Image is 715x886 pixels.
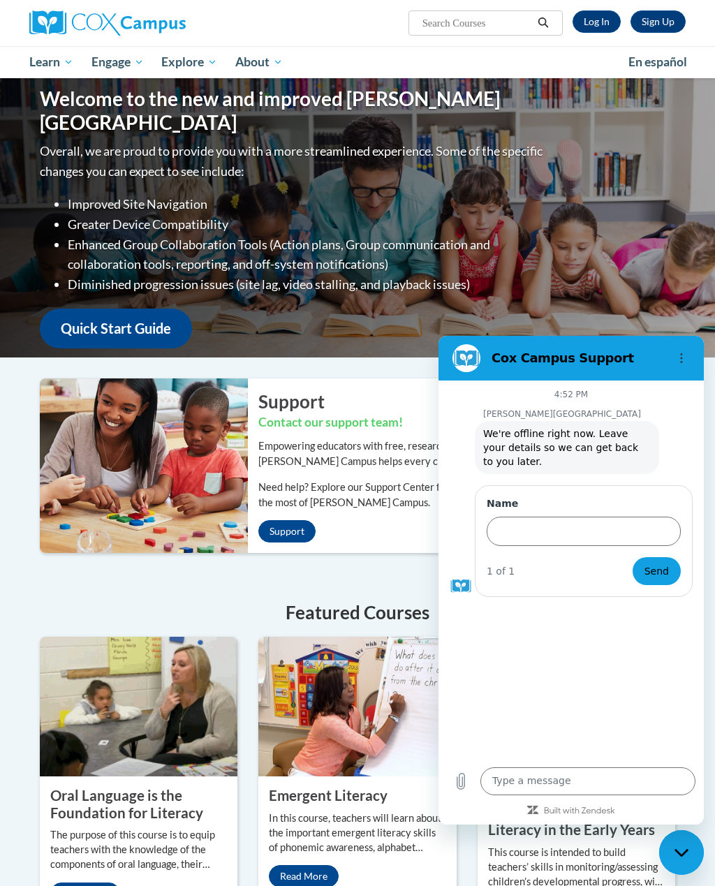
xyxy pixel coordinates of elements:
[235,54,283,71] span: About
[40,87,546,134] h1: Welcome to the new and improved [PERSON_NAME][GEOGRAPHIC_DATA]
[40,141,546,182] p: Overall, we are proud to provide you with a more streamlined experience. Some of the specific cha...
[40,637,237,776] img: Oral Language is the Foundation for Literacy
[161,54,217,71] span: Explore
[258,389,675,414] h2: Support
[258,438,675,469] p: Empowering educators with free, research-based resources and expert support, [PERSON_NAME] Campus...
[631,10,686,33] a: Register
[68,274,546,295] li: Diminished progression issues (site lag, video stalling, and playback issues)
[29,54,73,71] span: Learn
[258,637,456,776] img: Emergent Literacy
[19,46,696,78] div: Main menu
[82,46,153,78] a: Engage
[628,54,687,69] span: En español
[659,830,704,875] iframe: Button to launch messaging window, conversation in progress
[533,15,554,31] button: Search
[258,480,675,510] p: Need help? Explore our Support Center for answers, resources, and expert assistance to make the m...
[40,309,192,348] a: Quick Start Guide
[226,46,292,78] a: About
[258,414,675,431] h3: Contact our support team!
[50,828,227,872] p: The purpose of this course is to equip teachers with the knowledge of the components of oral lang...
[91,54,144,71] span: Engage
[68,235,546,275] li: Enhanced Group Collaboration Tools (Action plans, Group communication and collaboration tools, re...
[68,214,546,235] li: Greater Device Compatibility
[20,46,82,78] a: Learn
[29,10,186,36] img: Cox Campus
[29,378,248,553] img: ...
[152,46,226,78] a: Explore
[269,787,388,804] property: Emergent Literacy
[50,787,203,821] property: Oral Language is the Foundation for Literacy
[68,194,546,214] li: Improved Site Navigation
[29,10,234,36] a: Cox Campus
[421,15,533,31] input: Search Courses
[438,336,704,825] iframe: Messaging window
[40,599,675,626] h4: Featured Courses
[258,520,316,542] a: Support
[269,811,445,855] p: In this course, teachers will learn about the important emergent literacy skills of phonemic awar...
[573,10,621,33] a: Log In
[619,47,696,77] a: En español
